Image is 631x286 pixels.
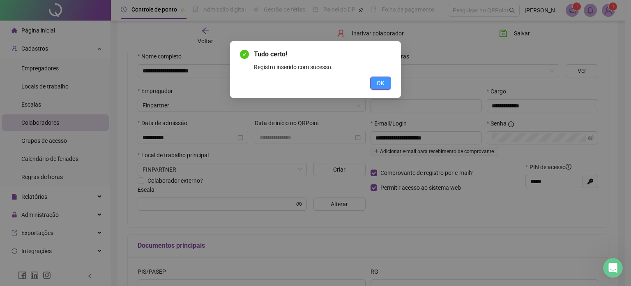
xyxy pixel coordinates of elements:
span: Tudo certo! [254,50,287,58]
iframe: Intercom live chat [603,258,623,278]
span: check-circle [240,50,249,59]
span: OK [377,79,385,88]
span: Registro inserido com sucesso. [254,64,333,70]
button: OK [370,77,391,90]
